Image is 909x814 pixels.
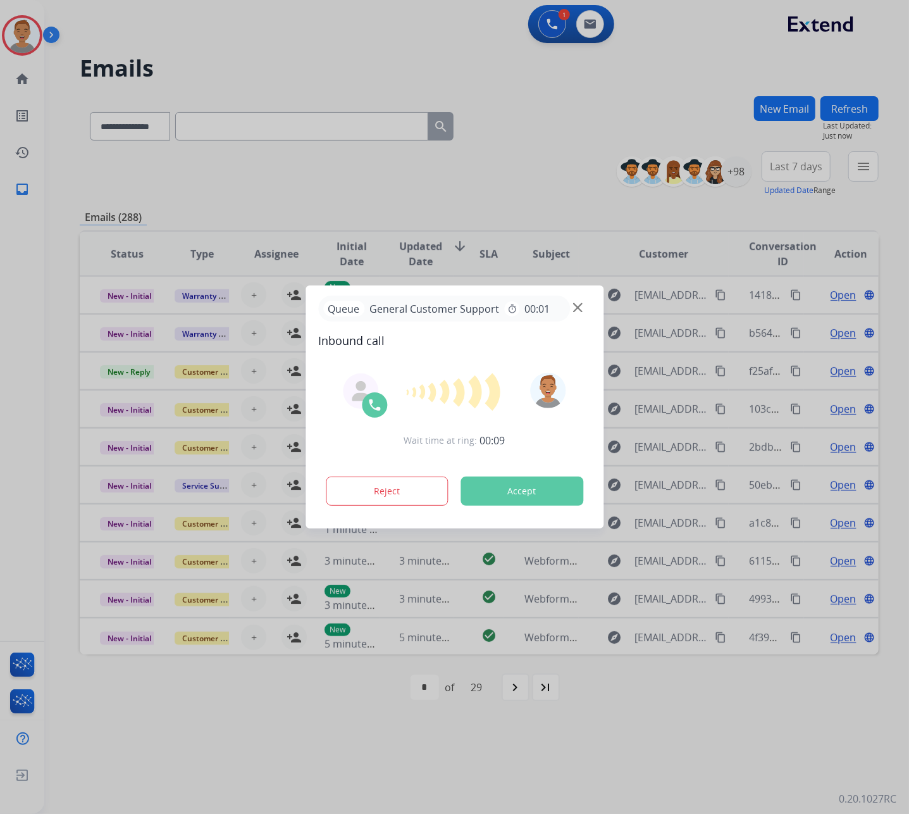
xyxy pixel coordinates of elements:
span: 00:09 [480,433,505,448]
mat-icon: timer [507,304,517,314]
button: Accept [461,477,583,506]
p: 0.20.1027RC [839,791,896,806]
img: close-button [573,303,583,313]
img: agent-avatar [350,381,371,401]
span: Inbound call [318,332,591,349]
span: 00:01 [524,301,550,316]
span: General Customer Support [364,301,504,316]
img: avatar [531,373,566,408]
span: Wait time at ring: [404,434,478,447]
img: call-icon [367,398,382,413]
p: Queue [323,301,364,316]
button: Reject [326,477,448,506]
